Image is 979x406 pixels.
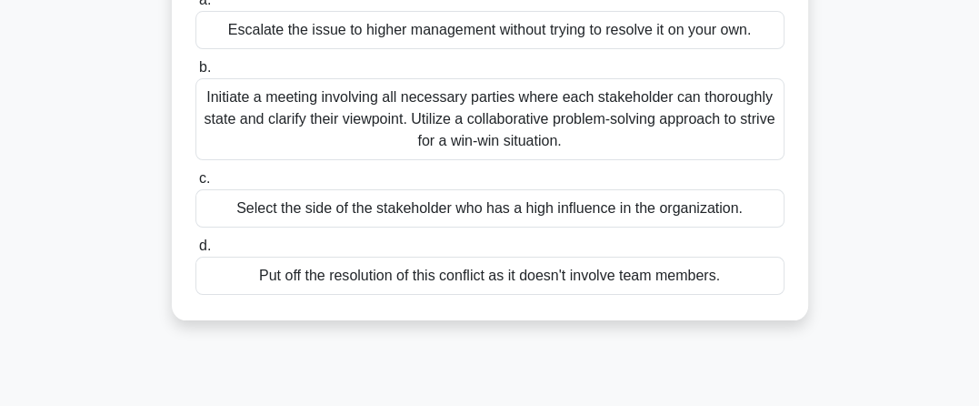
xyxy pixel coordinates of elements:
span: d. [199,238,211,253]
div: Put off the resolution of this conflict as it doesn't involve team members. [195,257,784,295]
div: Initiate a meeting involving all necessary parties where each stakeholder can thoroughly state an... [195,78,784,160]
span: c. [199,170,210,186]
span: b. [199,59,211,75]
div: Escalate the issue to higher management without trying to resolve it on your own. [195,11,784,49]
div: Select the side of the stakeholder who has a high influence in the organization. [195,189,784,228]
